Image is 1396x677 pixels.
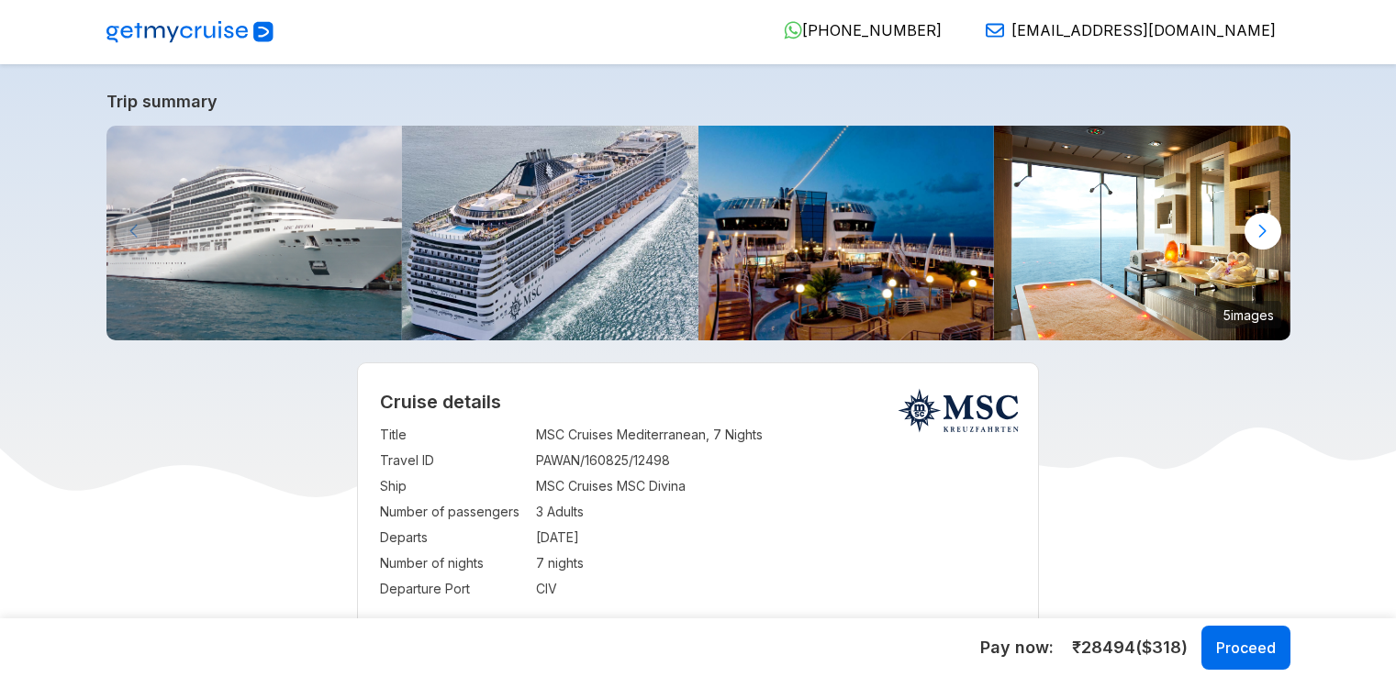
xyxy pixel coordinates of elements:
[380,391,1016,413] h2: Cruise details
[380,550,527,576] td: Number of nights
[536,422,1016,448] td: MSC Cruises Mediterranean, 7 Nights
[536,448,1016,473] td: PAWAN/160825/12498
[380,473,527,499] td: Ship
[527,525,536,550] td: :
[527,576,536,602] td: :
[986,21,1004,39] img: Email
[380,576,527,602] td: Departure Port
[698,126,995,340] img: tritone-bar_msc-divina.jpg
[380,422,527,448] td: Title
[527,422,536,448] td: :
[802,21,942,39] span: [PHONE_NUMBER]
[994,126,1290,340] img: di_public_area_aurea_spa_03.jpg
[1011,21,1276,39] span: [EMAIL_ADDRESS][DOMAIN_NAME]
[402,126,698,340] img: 549-e07f0ca837f9.jpg
[971,21,1276,39] a: [EMAIL_ADDRESS][DOMAIN_NAME]
[536,550,1016,576] td: 7 nights
[527,448,536,473] td: :
[380,525,527,550] td: Departs
[527,499,536,525] td: :
[380,499,527,525] td: Number of passengers
[769,21,942,39] a: [PHONE_NUMBER]
[1201,626,1290,670] button: Proceed
[536,525,1016,550] td: [DATE]
[106,92,1290,111] a: Trip summary
[527,550,536,576] td: :
[784,21,802,39] img: WhatsApp
[106,126,403,340] img: MSC_Divina_a_Istanbul.JPG
[536,473,1016,499] td: MSC Cruises MSC Divina
[980,637,1054,659] h5: Pay now:
[536,576,1016,602] td: CIV
[527,473,536,499] td: :
[536,499,1016,525] td: 3 Adults
[380,448,527,473] td: Travel ID
[1216,301,1281,328] small: 5 images
[1072,636,1188,660] span: ₹ 28494 ($ 318 )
